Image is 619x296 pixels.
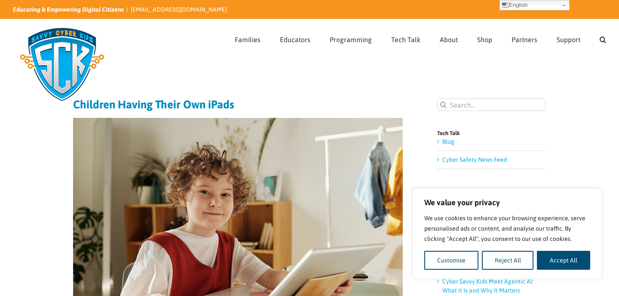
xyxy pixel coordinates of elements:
[280,19,310,57] a: Educators
[437,99,546,111] input: Search...
[13,6,124,13] i: Educating & Empowering Digital Citizens
[280,36,310,43] span: Educators
[235,19,260,57] a: Families
[131,6,227,13] a: [EMAIL_ADDRESS][DOMAIN_NAME]
[440,36,458,43] span: About
[13,22,111,108] img: Savvy Cyber Kids Logo
[424,213,590,244] p: We use cookies to enhance your browsing experience, serve personalised ads or content, and analys...
[391,19,420,57] a: Tech Talk
[330,36,372,43] span: Programming
[73,99,403,111] h1: Children Having Their Own iPads
[477,19,492,57] a: Shop
[391,36,420,43] span: Tech Talk
[477,36,492,43] span: Shop
[482,251,534,270] button: Reject All
[537,251,590,270] button: Accept All
[557,36,580,43] span: Support
[557,19,580,57] a: Support
[437,130,546,136] h4: Tech Talk
[424,197,590,208] p: We value your privacy
[437,99,450,111] input: Search
[235,19,606,57] nav: Main Menu
[600,19,606,57] a: Search
[442,156,507,163] a: Cyber Safety News Feed
[502,2,509,9] img: en
[235,36,260,43] span: Families
[440,19,458,57] a: About
[442,138,454,145] a: Blog
[442,278,533,294] a: Cyber Savvy Kids Meet Agentic AI: What It Is and Why It Matters
[512,36,537,43] span: Partners
[330,19,372,57] a: Programming
[512,19,537,57] a: Partners
[424,251,478,270] button: Customise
